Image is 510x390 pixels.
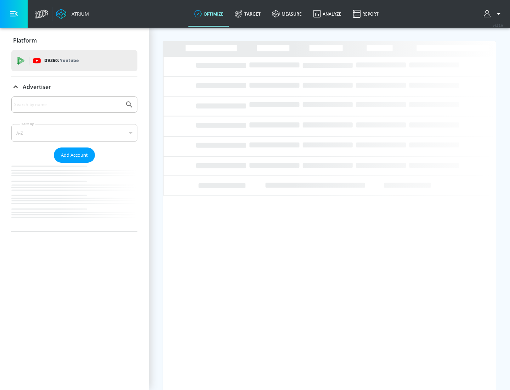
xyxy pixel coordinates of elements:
[11,30,137,50] div: Platform
[347,1,384,27] a: Report
[11,77,137,97] div: Advertiser
[44,57,79,65] p: DV360:
[56,9,89,19] a: Atrium
[69,11,89,17] div: Atrium
[11,50,137,71] div: DV360: Youtube
[60,57,79,64] p: Youtube
[11,163,137,232] nav: list of Advertiser
[188,1,229,27] a: optimize
[61,151,88,159] span: Add Account
[266,1,307,27] a: measure
[11,96,137,232] div: Advertiser
[13,37,37,44] p: Platform
[493,23,503,27] span: v 4.32.0
[307,1,347,27] a: Analyze
[20,122,35,126] label: Sort By
[229,1,266,27] a: Target
[54,147,95,163] button: Add Account
[11,124,137,142] div: A-Z
[23,83,51,91] p: Advertiser
[14,100,121,109] input: Search by name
